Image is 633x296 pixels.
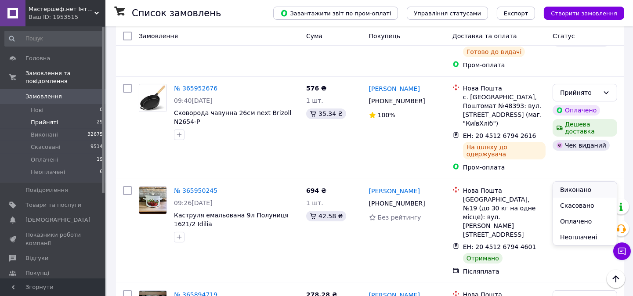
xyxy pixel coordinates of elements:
div: с. [GEOGRAPHIC_DATA], Поштомат №48393: вул. [STREET_ADDRESS] (маг. "КиївХліб") [463,93,546,128]
span: Товари та послуги [25,201,81,209]
div: Чек виданий [553,140,610,151]
span: 29 [97,119,103,126]
div: Пром-оплата [463,61,546,69]
div: Готово до видачі [463,47,525,57]
button: Завантажити звіт по пром-оплаті [273,7,398,20]
span: 19 [97,156,103,164]
button: Експорт [497,7,535,20]
div: 42.58 ₴ [306,211,346,221]
span: 100% [378,112,395,119]
div: 35.34 ₴ [306,108,346,119]
span: Головна [25,54,50,62]
a: Каструля емальована 9л Полуниця 1621/2 Idilia [174,212,289,227]
span: 576 ₴ [306,85,326,92]
span: Замовлення та повідомлення [25,69,105,85]
span: Замовлення [25,93,62,101]
div: Ваш ID: 1953515 [29,13,105,21]
span: Покупець [369,32,400,40]
a: [PERSON_NAME] [369,187,420,195]
div: Післяплата [463,267,546,276]
button: Наверх [607,270,625,288]
span: Без рейтингу [378,214,421,221]
div: Дешева доставка [553,119,617,137]
span: Неоплачені [31,168,65,176]
img: Фото товару [139,84,166,112]
span: Нові [31,106,43,114]
button: Чат з покупцем [613,242,631,260]
span: Створити замовлення [551,10,617,17]
button: Створити замовлення [544,7,624,20]
input: Пошук [4,31,104,47]
a: [PERSON_NAME] [369,84,420,93]
span: 09:40[DATE] [174,97,213,104]
button: Управління статусами [407,7,488,20]
span: 32675 [87,131,103,139]
span: Завантажити звіт по пром-оплаті [280,9,391,17]
a: Сковорода чавунна 26см next Brizoll N2654-P [174,109,291,125]
div: Прийнято [560,88,599,97]
div: На шляху до одержувача [463,142,546,159]
div: [GEOGRAPHIC_DATA], №19 (до 30 кг на одне місце): вул. [PERSON_NAME][STREET_ADDRESS] [463,195,546,239]
span: 1 шт. [306,199,323,206]
span: Статус [553,32,575,40]
li: Оплачено [553,213,617,229]
span: [PHONE_NUMBER] [369,200,425,207]
a: Фото товару [139,186,167,214]
span: ЕН: 20 4512 6794 4601 [463,243,536,250]
h1: Список замовлень [132,8,221,18]
span: 0 [100,106,103,114]
span: Оплачені [31,156,58,164]
span: Доставка та оплата [452,32,517,40]
span: 694 ₴ [306,187,326,194]
span: ЕН: 20 4512 6794 2616 [463,132,536,139]
span: Замовлення [139,32,178,40]
a: № 365952676 [174,85,217,92]
div: Пром-оплата [463,163,546,172]
span: Відгуки [25,254,48,262]
span: Повідомлення [25,186,68,194]
span: [DEMOGRAPHIC_DATA] [25,216,90,224]
span: Управління статусами [414,10,481,17]
span: Експорт [504,10,528,17]
span: Показники роботи компанії [25,231,81,247]
img: Фото товару [139,187,166,214]
span: 1 шт. [306,97,323,104]
span: Прийняті [31,119,58,126]
span: Скасовані [31,143,61,151]
div: Нова Пошта [463,84,546,93]
span: Cума [306,32,322,40]
li: Неоплачені [553,229,617,245]
span: Мастершеф.нет Iнтернет магазин посуду та побутової техніки [29,5,94,13]
span: Покупці [25,269,49,277]
div: Отримано [463,253,503,264]
li: Скасовано [553,198,617,213]
a: Створити замовлення [535,9,624,16]
a: № 365950245 [174,187,217,194]
span: 09:26[DATE] [174,199,213,206]
span: [PHONE_NUMBER] [369,97,425,105]
div: Нова Пошта [463,186,546,195]
li: Виконано [553,182,617,198]
span: 6 [100,168,103,176]
span: Виконані [31,131,58,139]
div: Оплачено [553,105,600,116]
span: 9514 [90,143,103,151]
